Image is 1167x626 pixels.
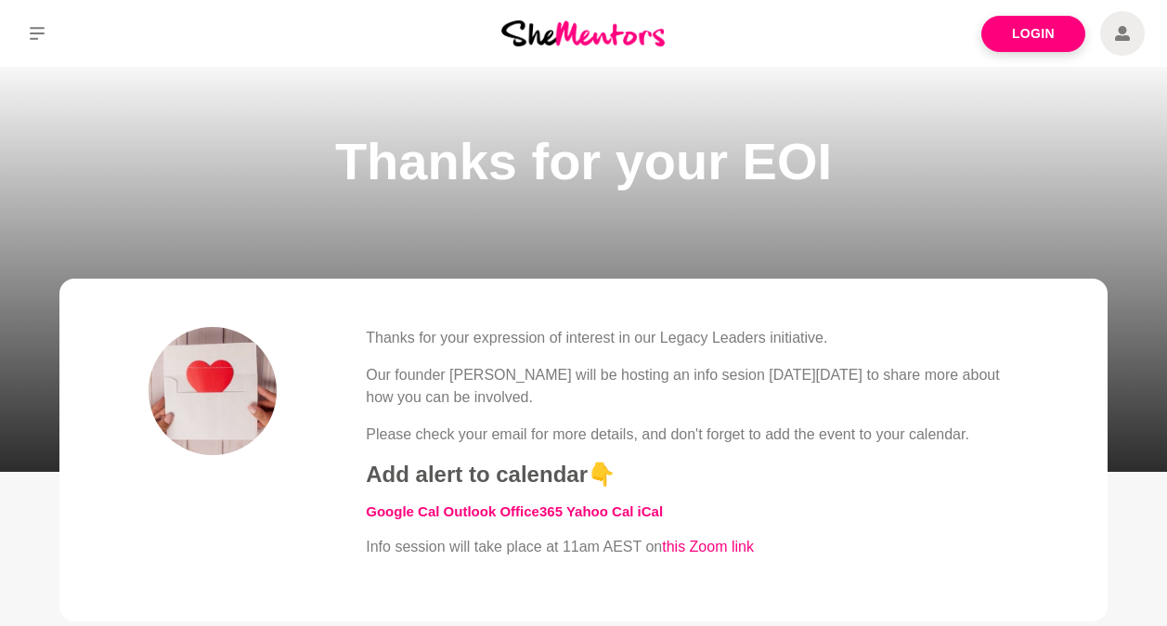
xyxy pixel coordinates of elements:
[366,503,439,519] a: Google Cal
[638,503,664,519] a: iCal
[366,503,1018,521] h5: ​
[22,126,1145,197] h1: Thanks for your EOI
[366,424,1018,446] p: Please check your email for more details, and don't forget to add the event to your calendar.
[444,503,497,519] a: Outlook
[366,461,1018,489] h4: Add alert to calendar👇
[366,364,1018,409] p: Our founder [PERSON_NAME] will be hosting an info sesion [DATE][DATE] to share more about how you...
[366,536,1018,558] p: Info session will take place at 11am AEST on
[366,327,1018,349] p: Thanks for your expression of interest in our Legacy Leaders initiative.
[662,539,754,554] a: this Zoom link
[499,503,563,519] a: Office365
[501,20,665,46] img: She Mentors Logo
[566,503,634,519] a: Yahoo Cal
[981,16,1085,52] a: Login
